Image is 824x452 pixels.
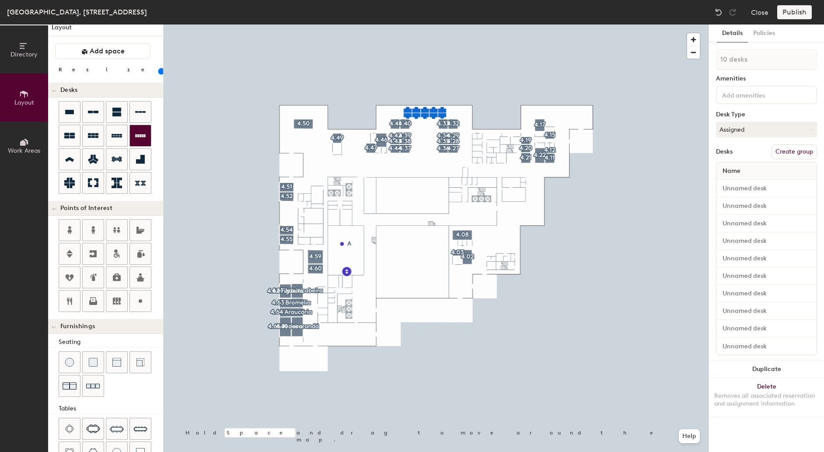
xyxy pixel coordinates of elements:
span: Desks [60,87,77,94]
span: Layout [14,99,34,106]
span: Add space [90,47,125,56]
button: Couch (x3) [82,375,104,397]
img: Couch (x3) [86,379,100,393]
button: Couch (middle) [106,351,128,373]
input: Unnamed desk [718,182,815,195]
button: Duplicate [709,361,824,378]
input: Unnamed desk [718,235,815,247]
button: Cushion [82,351,104,373]
img: Six seat table [86,424,100,433]
h1: Layout [48,23,163,36]
span: Work Areas [8,147,40,154]
button: Couch (x2) [59,375,80,397]
div: Removes all associated reservation and assignment information [714,392,819,408]
img: Undo [714,8,723,17]
input: Unnamed desk [718,270,815,282]
button: Couch (corner) [129,351,151,373]
input: Unnamed desk [718,322,815,335]
div: Tables [59,404,163,413]
span: Points of Interest [60,205,112,212]
input: Unnamed desk [718,200,815,212]
button: Ten seat table [129,418,151,440]
input: Unnamed desk [718,305,815,317]
img: Stool [65,358,74,367]
img: Couch (x2) [63,379,77,393]
img: Couch (middle) [112,358,121,367]
div: [GEOGRAPHIC_DATA], [STREET_ADDRESS] [7,7,147,18]
div: Amenities [716,75,817,82]
input: Add amenities [720,89,799,100]
button: Help [679,429,700,443]
div: Desk Type [716,111,817,118]
div: Seating [59,337,163,347]
button: DeleteRemoves all associated reservation and assignment information [709,378,824,417]
button: Details [717,25,748,42]
button: Six seat table [82,418,104,440]
img: Couch (corner) [136,358,145,367]
div: Resize [59,66,155,73]
button: Four seat table [59,418,80,440]
button: Assigned [716,122,817,137]
input: Unnamed desk [718,217,815,230]
img: Four seat table [65,424,74,433]
span: Furnishings [60,323,95,330]
img: Redo [728,8,737,17]
button: Eight seat table [106,418,128,440]
div: Desks [716,148,733,155]
img: Ten seat table [133,422,147,436]
span: Name [718,163,745,179]
input: Unnamed desk [718,287,815,300]
img: Cushion [89,358,98,367]
input: Unnamed desk [718,252,815,265]
span: Directory [10,51,38,58]
button: Close [751,5,768,19]
button: Create group [772,144,817,159]
input: Unnamed desk [718,340,815,352]
button: Policies [748,25,780,42]
img: Eight seat table [110,422,124,436]
button: Add space [55,43,150,59]
button: Stool [59,351,80,373]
